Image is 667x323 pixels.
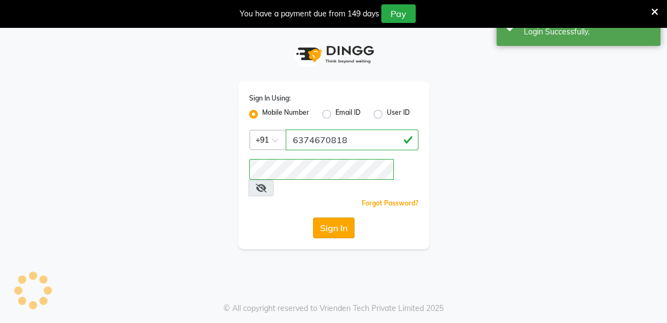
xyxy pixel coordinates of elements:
[362,199,418,207] a: Forgot Password?
[313,218,355,238] button: Sign In
[249,93,291,103] label: Sign In Using:
[290,38,377,71] img: logo1.svg
[262,108,309,121] label: Mobile Number
[524,26,652,38] div: Login Successfully.
[286,130,418,150] input: Username
[381,4,416,23] button: Pay
[387,108,410,121] label: User ID
[240,8,379,20] div: You have a payment due from 149 days
[335,108,361,121] label: Email ID
[249,159,394,180] input: Username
